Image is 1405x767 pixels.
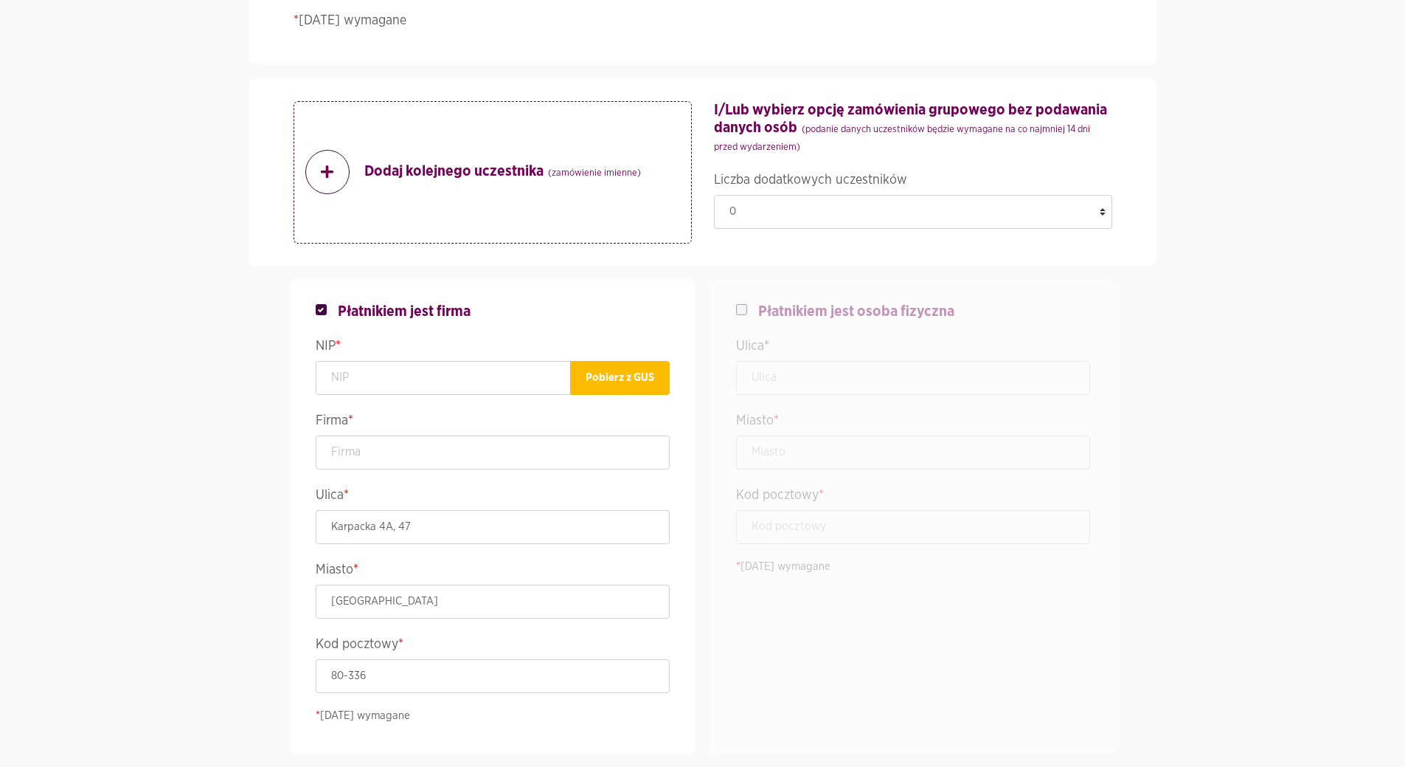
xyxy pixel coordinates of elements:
input: Ulica [736,361,1090,395]
p: [DATE] wymagane [736,559,1090,576]
legend: Miasto [736,410,1090,436]
input: Kod pocztowy [736,510,1090,544]
input: Ulica [316,510,670,544]
legend: NIP [316,335,670,361]
legend: Ulica [736,335,1090,361]
input: Miasto [736,436,1090,470]
p: [DATE] wymagane [316,708,670,725]
legend: Liczba dodatkowych uczestników [714,169,1112,195]
legend: Kod pocztowy [316,633,670,659]
legend: Miasto [316,559,670,585]
input: Kod pocztowy [316,659,670,693]
span: Płatnikiem jest firma [338,303,471,320]
input: NIP [316,361,571,395]
input: Miasto [316,585,670,619]
legend: Kod pocztowy [736,484,1090,510]
p: [DATE] wymagane [294,11,1112,31]
h4: I/Lub wybierz opcję zamówienia grupowego bez podawania danych osób [714,101,1112,154]
legend: Firma [316,410,670,436]
strong: Dodaj kolejnego uczestnika [364,162,641,182]
span: Płatnikiem jest osoba fizyczna [758,303,954,320]
small: (podanie danych uczestników będzie wymagane na co najmniej 14 dni przed wydarzeniem) [714,125,1090,152]
button: Pobierz z GUS [570,361,670,395]
small: (zamówienie imienne) [548,168,641,178]
legend: Ulica [316,484,670,510]
input: Firma [316,436,670,470]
